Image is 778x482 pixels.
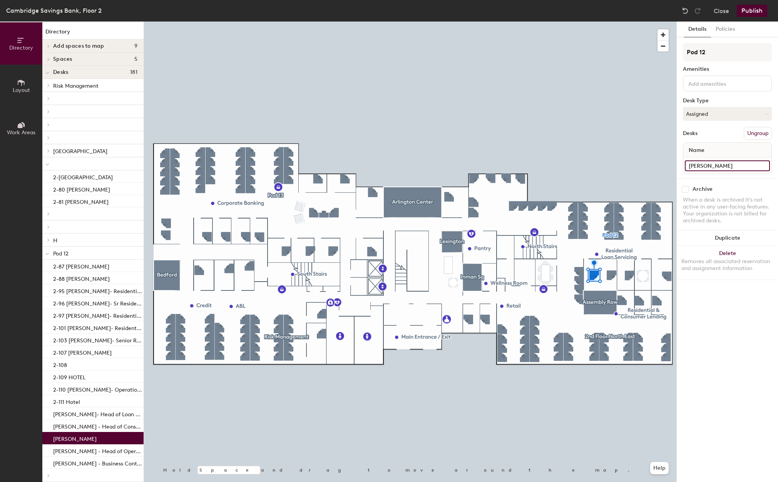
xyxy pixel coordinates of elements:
[134,56,137,62] span: 5
[53,421,142,430] p: [PERSON_NAME] - Head of Consumer and Small Business Banking
[53,148,107,155] span: [GEOGRAPHIC_DATA]
[53,310,142,319] p: 2-97 [PERSON_NAME]- Residential Loan Servicing Specialist
[53,69,68,75] span: Desks
[53,409,142,418] p: [PERSON_NAME]- Head of Loan Servicing
[685,160,770,171] input: Unnamed desk
[694,7,701,15] img: Redo
[53,434,97,442] p: [PERSON_NAME]
[685,143,708,157] span: Name
[681,258,773,272] div: Removes all associated reservation and assignment information
[53,237,57,244] span: H
[711,22,740,37] button: Policies
[53,446,142,455] p: [PERSON_NAME] - Head of Operations and Service
[683,98,772,104] div: Desk Type
[53,335,142,344] p: 2-103 [PERSON_NAME]- Senior Residential Post Closing Specialist
[134,43,137,49] span: 9
[737,5,767,17] button: Publish
[677,246,778,280] button: DeleteRemoves all associated reservation and assignment information
[6,6,102,15] div: Cambridge Savings Bank, Floor 2
[53,83,99,89] span: Risk Management
[53,323,142,332] p: 2-101 [PERSON_NAME]- Residential Loan Servicing Specialist
[53,56,72,62] span: Spaces
[683,130,698,137] div: Desks
[53,43,104,49] span: Add spaces to map
[683,66,772,72] div: Amenities
[53,372,85,381] p: 2-109 HOTEL
[53,261,109,270] p: 2-87 [PERSON_NAME]
[650,462,669,474] button: Help
[53,384,142,393] p: 2-110 [PERSON_NAME]- Operations Business Manager
[53,286,142,295] p: 2-95 [PERSON_NAME]- Residential Loan Servicing Specialist
[53,360,67,369] p: 2-108
[693,186,713,192] div: Archive
[53,197,109,205] p: 2-81 [PERSON_NAME]
[53,172,113,181] p: 2-[GEOGRAPHIC_DATA]
[714,5,729,17] button: Close
[53,397,80,405] p: 2-111 Hotel
[53,274,110,282] p: 2-88 [PERSON_NAME]
[53,298,142,307] p: 2-96 [PERSON_NAME]- Sr Residential Loan Servicing Administrator
[681,7,689,15] img: Undo
[42,28,144,40] h1: Directory
[53,347,112,356] p: 2-107 [PERSON_NAME]
[684,22,711,37] button: Details
[53,458,142,467] p: [PERSON_NAME] - Business Control & Risk Mgmt Officer
[683,197,772,224] div: When a desk is archived it's not active in any user-facing features. Your organization is not bil...
[687,78,756,88] input: Add amenities
[53,250,69,257] span: Pod 12
[7,129,35,136] span: Work Areas
[13,87,30,93] span: Layout
[683,107,772,121] button: Assigned
[677,230,778,246] button: Duplicate
[130,69,137,75] span: 181
[9,45,33,51] span: Directory
[53,184,110,193] p: 2-80 [PERSON_NAME]
[744,127,772,140] button: Ungroup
